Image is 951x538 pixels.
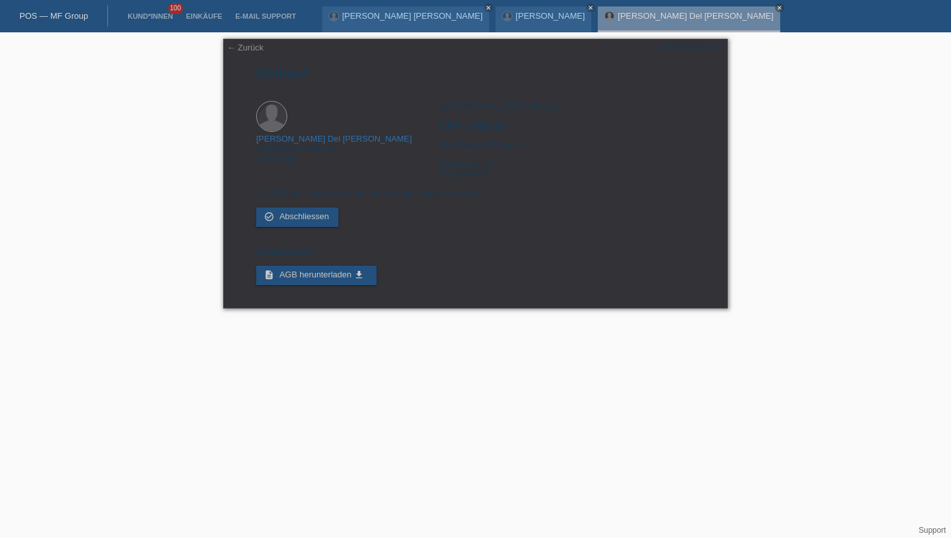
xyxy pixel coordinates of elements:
a: close [586,3,595,12]
a: [PERSON_NAME] [516,11,585,21]
span: 100 [168,3,184,14]
a: Einkäufe [179,12,228,20]
a: POS — MF Group [19,11,88,21]
span: Abschliessen [279,211,329,221]
a: Support [919,526,946,535]
div: [PERSON_NAME] 30 1009 Pully [256,134,412,163]
a: ← Zurück [227,43,263,52]
h2: Downloads [256,246,695,266]
p: Der Einkauf ist noch offen und muss abgeschlossen werden. [256,188,695,198]
a: close [775,3,784,12]
i: close [587,5,594,11]
a: check_circle_outline Abschliessen [256,208,338,227]
div: [GEOGRAPHIC_DATA], [DATE] Fixe Raten (36 Raten) 43423460700 [439,101,694,188]
span: Externe Referenz [439,160,494,168]
a: close [484,3,493,12]
div: POSP00027145 [662,43,723,52]
i: check_circle_outline [264,211,274,222]
i: get_app [354,270,364,280]
span: AGB herunterladen [279,270,351,279]
a: Kund*innen [121,12,179,20]
a: E-Mail Support [229,12,303,20]
a: description AGB herunterladen get_app [256,266,377,285]
i: close [776,5,783,11]
h2: CHF 1'650.00 [439,120,694,140]
a: [PERSON_NAME] Del [PERSON_NAME] [618,11,774,21]
i: close [485,5,492,11]
h1: Einkauf [256,65,695,81]
a: [PERSON_NAME] [PERSON_NAME] [342,11,483,21]
a: [PERSON_NAME] Del [PERSON_NAME] [256,134,412,144]
i: description [264,270,274,280]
